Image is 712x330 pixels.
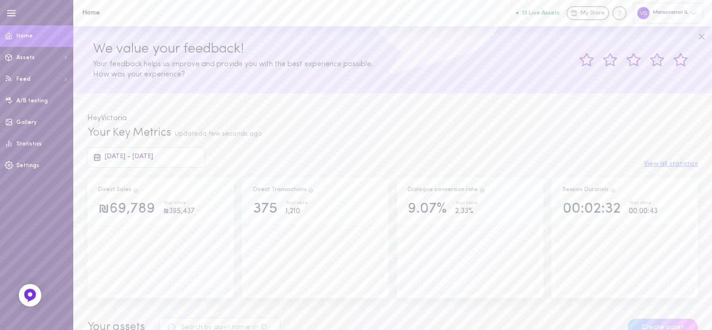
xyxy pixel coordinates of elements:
div: ₪69,789 [98,201,155,217]
div: Dialogue conversion rate [408,186,486,194]
a: 13 Live Assets [516,10,566,16]
div: Your store [286,201,308,206]
span: [DATE] - [DATE] [105,153,153,160]
span: Settings [16,163,39,169]
div: 1,210 [286,206,308,217]
span: My Store [580,9,605,18]
div: Direct Transactions [253,186,314,194]
div: 9.07% [408,201,447,217]
button: View all statistics [644,161,698,168]
div: Your store [455,201,478,206]
div: 2.33% [455,206,478,217]
img: Feedback Button [23,288,37,302]
span: Total transactions from users who clicked on a product through Dialogue assets, and purchased the... [308,187,314,192]
div: Your store [163,201,194,206]
a: My Store [566,6,609,20]
span: Your Key Metrics [87,127,171,138]
span: We value your feedback! [93,42,244,56]
div: Your store [629,201,658,206]
span: Feed [16,77,31,82]
div: Moroccanoil IL [633,3,703,23]
span: Track how your session duration increase once users engage with your Assets [610,187,616,192]
span: The percentage of users who interacted with one of Dialogue`s assets and ended up purchasing in t... [479,187,486,192]
h1: Home [82,9,237,16]
div: Session Duration [563,186,616,194]
div: 00:02:32 [563,201,621,217]
span: Home [16,33,33,39]
span: Direct Sales are the result of users clicking on a product and then purchasing the exact same pro... [132,187,139,192]
span: Updated a few seconds ago [175,130,262,138]
span: Gallery [16,120,37,125]
div: 00:00:43 [629,206,658,217]
button: 13 Live Assets [516,10,560,16]
div: 375 [253,201,278,217]
span: Your feedback helps us improve and provide you with the best experience possible. How was your ex... [93,61,373,78]
span: A/B testing [16,98,48,104]
span: Statistics [16,141,42,147]
div: Knowledge center [612,6,627,20]
span: Assets [16,55,35,61]
span: Hey Victoria [87,115,127,122]
div: ₪395,437 [163,206,194,217]
div: Direct Sales [98,186,139,194]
